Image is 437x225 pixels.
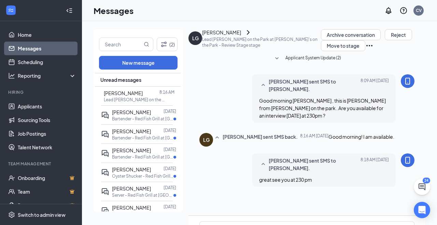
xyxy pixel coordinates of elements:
[144,42,149,47] svg: MagnifyingGlass
[328,134,394,140] span: Good morning! I am available.
[157,37,178,51] button: Filter (2)
[414,179,430,195] button: ChatActive
[259,177,312,183] span: great see you at 230 pm
[112,166,151,172] span: [PERSON_NAME]
[269,78,358,93] span: [PERSON_NAME] sent SMS to [PERSON_NAME].
[321,40,365,51] button: Move to stage
[273,55,341,63] button: SmallChevronDownApplicant System Update (2)
[112,109,151,115] span: [PERSON_NAME]
[101,187,109,196] svg: ActiveDoubleChat
[18,140,76,154] a: Talent Network
[8,89,75,95] div: Hiring
[416,7,422,13] div: CV
[101,168,109,177] svg: ActiveDoubleChat
[202,36,321,48] p: Lead [PERSON_NAME] on the Park at [PERSON_NAME]'s on the Park - Review Stage stage
[321,29,381,40] button: Archive conversation
[213,134,221,142] svg: SmallChevronUp
[8,161,75,167] div: Team Management
[18,28,76,42] a: Home
[18,127,76,140] a: Job Postings
[18,55,76,69] a: Scheduling
[285,55,341,63] span: Applicant System Update (2)
[259,81,267,89] svg: SmallChevronUp
[112,135,173,141] p: Bartender - Red Fish Grill at [GEOGRAPHIC_DATA]
[101,130,109,138] svg: ActiveDoubleChat
[66,7,73,14] svg: Collapse
[112,154,173,160] p: Bartender - Red Fish Grill at [GEOGRAPHIC_DATA]
[112,147,151,153] span: [PERSON_NAME]
[112,192,173,198] p: Server - Red Fish Grill at [GEOGRAPHIC_DATA]
[404,156,412,164] svg: MobileSms
[300,133,328,142] span: [DATE] 8:16 AM
[101,111,109,119] svg: ActiveDoubleChat
[361,78,389,93] span: [DATE] 8:09 AM
[384,6,393,15] svg: Notifications
[101,207,109,215] svg: ActiveDoubleChat
[18,171,76,185] a: OnboardingCrown
[423,178,430,183] div: 24
[259,160,267,168] svg: SmallChevronUp
[164,147,176,152] p: [DATE]
[8,7,14,14] svg: WorkstreamLogo
[99,38,142,51] input: Search
[112,173,173,179] p: Oyster Shucker - Red Fish Grill at [GEOGRAPHIC_DATA]
[112,116,173,122] p: Bartender - Red Fish Grill at [GEOGRAPHIC_DATA]
[101,149,109,157] svg: ActiveDoubleChat
[164,127,176,133] p: [DATE]
[164,185,176,191] p: [DATE]
[112,128,151,134] span: [PERSON_NAME]
[18,72,76,79] div: Reporting
[18,100,76,113] a: Applicants
[365,42,373,50] svg: Ellipses
[203,136,210,143] div: LG
[244,28,252,36] svg: ChevronRight
[273,55,281,63] svg: SmallChevronDown
[164,166,176,171] p: [DATE]
[202,29,241,36] div: [PERSON_NAME]
[223,133,298,142] span: [PERSON_NAME] sent SMS back.
[18,211,66,218] div: Switch to admin view
[112,205,151,211] span: [PERSON_NAME]
[18,185,76,198] a: TeamCrown
[192,35,199,42] div: LG
[404,77,412,85] svg: MobileSms
[418,183,426,191] svg: ChatActive
[385,29,412,40] button: Reject
[104,90,143,96] span: [PERSON_NAME]
[414,202,430,218] div: Open Intercom Messenger
[112,185,151,192] span: [PERSON_NAME]
[269,157,358,172] span: [PERSON_NAME] sent SMS to [PERSON_NAME].
[8,211,15,218] svg: Settings
[399,6,408,15] svg: QuestionInfo
[8,72,15,79] svg: Analysis
[164,108,176,114] p: [DATE]
[94,5,133,16] h1: Messages
[361,157,389,172] span: [DATE] 8:18 AM
[104,97,165,103] p: Lead [PERSON_NAME] on the Park at [PERSON_NAME]'s on the Park
[259,97,386,119] span: Good morning [PERSON_NAME] , this is [PERSON_NAME] from [PERSON_NAME] on the park . Are you avail...
[18,198,76,212] a: DocumentsCrown
[159,89,174,95] p: 8:16 AM
[18,42,76,55] a: Messages
[100,76,141,83] span: Unread messages
[160,40,168,48] svg: Filter
[99,56,178,70] button: New message
[18,113,76,127] a: Sourcing Tools
[164,204,176,210] p: [DATE]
